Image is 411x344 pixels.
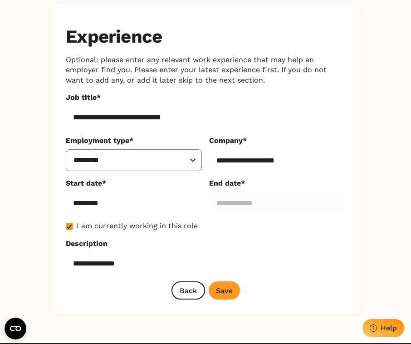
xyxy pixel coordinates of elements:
button: Open CMP widget [5,318,26,339]
div: Help [381,324,397,332]
div: Save [216,286,233,295]
div: Back [180,286,197,295]
button: Back [171,281,205,300]
label: Job title* [66,93,338,103]
p: Optional: please enter any relevant work experience that may help an employer find you. Please en... [66,55,345,85]
button: Help [362,319,404,337]
label: Description [66,239,338,249]
h2: Experience [66,26,345,48]
label: Employment type* [66,136,195,146]
label: End date* [209,178,338,188]
label: Company* [209,136,338,146]
button: Save [209,281,240,300]
label: Start date* [66,178,195,188]
span: I am currently working in this role [77,221,198,231]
